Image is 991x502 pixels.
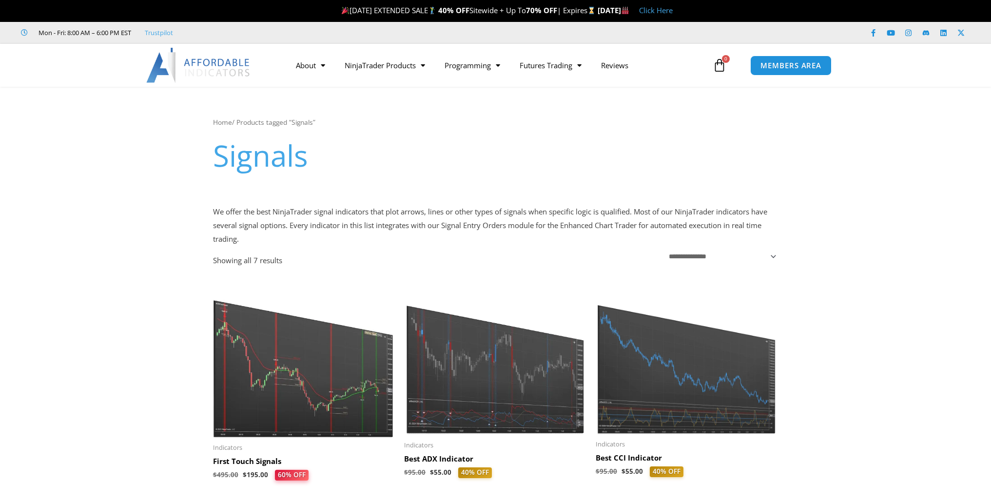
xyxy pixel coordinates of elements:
span: Indicators [596,440,777,448]
span: $ [430,468,434,477]
bdi: 55.00 [430,468,451,477]
span: 0 [722,55,730,63]
h1: Signals [213,135,778,176]
a: Click Here [639,5,673,15]
img: Best CCI Indicator [596,282,777,434]
span: $ [622,467,625,476]
h2: First Touch Signals [213,457,395,466]
a: Reviews [591,54,638,77]
img: Best ADX Indicator [404,282,586,436]
span: $ [213,470,217,479]
a: NinjaTrader Products [335,54,435,77]
span: 40% OFF [650,466,683,477]
nav: Breadcrumb [213,116,778,129]
a: Programming [435,54,510,77]
span: Mon - Fri: 8:00 AM – 6:00 PM EST [36,27,131,39]
span: $ [404,468,408,477]
a: Best CCI Indicator [596,453,777,466]
span: $ [243,470,247,479]
strong: 40% OFF [438,5,469,15]
img: LogoAI | Affordable Indicators – NinjaTrader [146,48,251,83]
span: [DATE] EXTENDED SALE Sitewide + Up To | Expires [339,5,598,15]
p: Showing all 7 results [213,257,282,264]
a: Futures Trading [510,54,591,77]
h2: Best ADX Indicator [404,454,586,464]
span: 60% OFF [275,470,309,481]
p: We offer the best NinjaTrader signal indicators that plot arrows, lines or other types of signals... [213,205,778,246]
a: 0 [698,51,741,79]
a: Home [213,117,232,127]
a: Trustpilot [145,27,173,39]
strong: 70% OFF [526,5,557,15]
select: Shop order [663,250,778,263]
strong: [DATE] [598,5,629,15]
span: Indicators [404,441,586,449]
a: Best ADX Indicator [404,454,586,467]
nav: Menu [286,54,710,77]
h2: Best CCI Indicator [596,453,777,463]
span: $ [596,467,600,476]
img: First Touch Signals 1 [213,282,395,438]
img: 🏌️‍♂️ [428,7,436,14]
a: About [286,54,335,77]
span: MEMBERS AREA [760,62,821,69]
a: MEMBERS AREA [750,56,832,76]
bdi: 95.00 [596,467,617,476]
bdi: 55.00 [622,467,643,476]
span: 40% OFF [458,467,492,478]
bdi: 495.00 [213,470,238,479]
img: 🎉 [342,7,349,14]
bdi: 95.00 [404,468,426,477]
span: Indicators [213,444,395,452]
img: ⌛ [588,7,595,14]
img: 🏭 [622,7,629,14]
a: First Touch Signals [213,457,395,470]
bdi: 195.00 [243,470,268,479]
